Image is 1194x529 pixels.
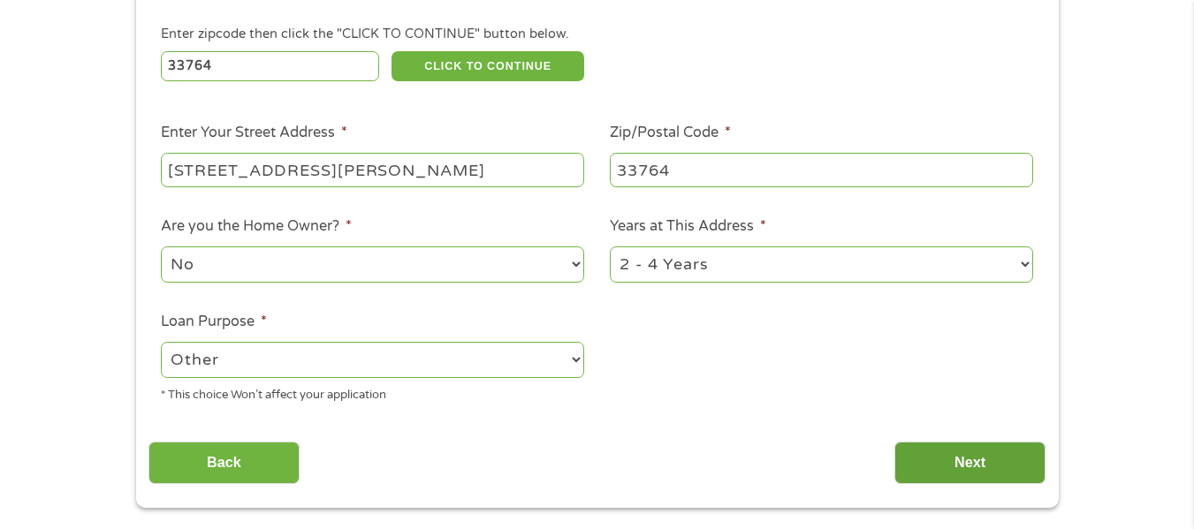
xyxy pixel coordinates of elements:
input: Enter Zipcode (e.g 01510) [161,51,379,81]
input: 1 Main Street [161,153,584,186]
label: Enter Your Street Address [161,124,347,142]
div: * This choice Won’t affect your application [161,381,584,404]
button: CLICK TO CONTINUE [392,51,584,81]
label: Loan Purpose [161,313,267,331]
label: Years at This Address [610,217,766,236]
label: Zip/Postal Code [610,124,731,142]
label: Are you the Home Owner? [161,217,352,236]
input: Next [894,442,1046,485]
input: Back [148,442,300,485]
div: Enter zipcode then click the "CLICK TO CONTINUE" button below. [161,25,1032,44]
